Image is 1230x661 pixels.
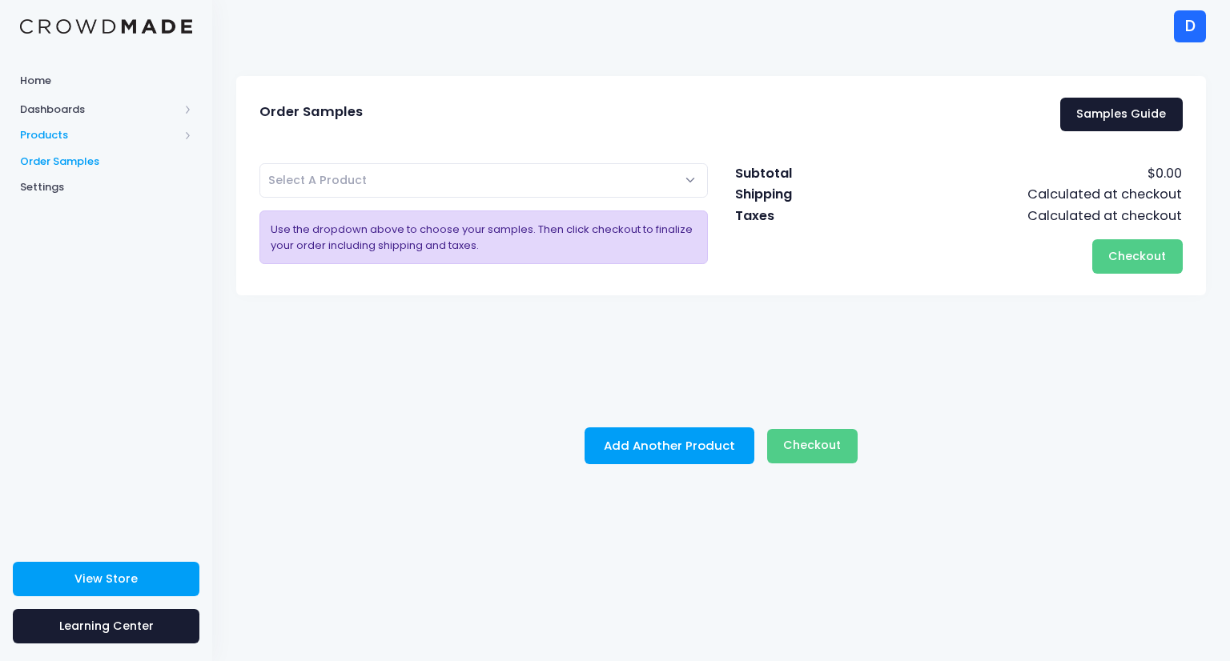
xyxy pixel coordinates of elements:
[268,172,367,188] span: Select A Product
[1092,239,1183,274] button: Checkout
[1060,98,1183,132] a: Samples Guide
[856,206,1182,226] td: Calculated at checkout
[20,179,192,195] span: Settings
[734,163,857,184] td: Subtotal
[20,102,179,118] span: Dashboards
[20,127,179,143] span: Products
[20,19,192,34] img: Logo
[13,562,199,596] a: View Store
[783,437,841,453] span: Checkout
[59,618,154,634] span: Learning Center
[856,184,1182,205] td: Calculated at checkout
[268,172,367,189] span: Select A Product
[259,210,708,264] div: Use the dropdown above to choose your samples. Then click checkout to finalize your order includi...
[734,184,857,205] td: Shipping
[20,154,192,170] span: Order Samples
[734,206,857,226] td: Taxes
[20,73,192,89] span: Home
[13,609,199,643] a: Learning Center
[259,163,708,198] span: Select A Product
[767,429,858,463] button: Checkout
[1108,248,1166,264] span: Checkout
[259,104,363,120] span: Order Samples
[1174,10,1206,42] div: D
[74,571,138,587] span: View Store
[585,427,754,464] button: Add Another Product
[856,163,1182,184] td: $0.00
